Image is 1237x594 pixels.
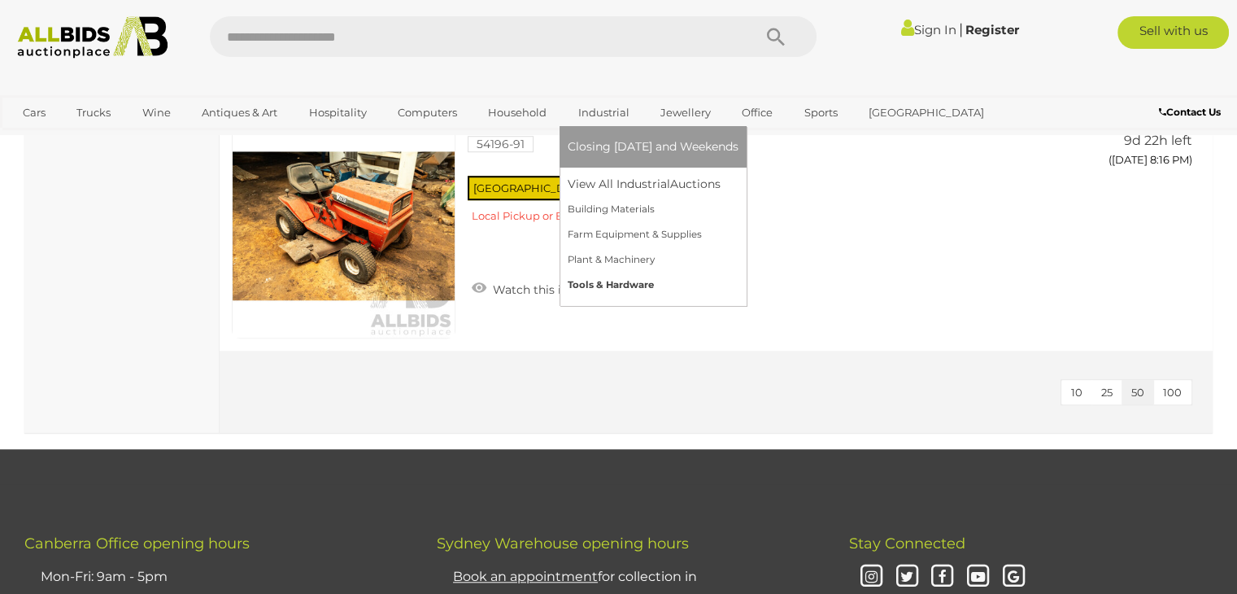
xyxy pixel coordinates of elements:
[489,282,585,297] span: Watch this item
[453,569,598,584] u: Book an appointment
[1000,563,1028,592] i: Google
[1131,386,1144,399] span: 50
[1101,386,1113,399] span: 25
[477,99,557,126] a: Household
[849,535,965,553] span: Stay Connected
[480,114,1034,235] a: Victa 38 Inch Ride on Lawn Mower 54196-91 [GEOGRAPHIC_DATA] Cessnock Local Pickup or Buyer to Org...
[66,99,121,126] a: Trucks
[735,16,817,57] button: Search
[1122,380,1154,405] button: 50
[191,99,288,126] a: Antiques & Art
[1159,106,1221,118] b: Contact Us
[1153,380,1191,405] button: 100
[1117,16,1229,49] a: Sell with us
[568,99,640,126] a: Industrial
[1159,103,1225,121] a: Contact Us
[298,99,377,126] a: Hospitality
[1061,380,1092,405] button: 10
[387,99,468,126] a: Computers
[1060,114,1197,176] a: Start bidding 9d 22h left ([DATE] 8:16 PM)
[958,20,962,38] span: |
[893,563,921,592] i: Twitter
[650,99,721,126] a: Jewellery
[857,563,886,592] i: Instagram
[858,99,995,126] a: [GEOGRAPHIC_DATA]
[9,16,176,59] img: Allbids.com.au
[731,99,783,126] a: Office
[794,99,848,126] a: Sports
[132,99,181,126] a: Wine
[468,276,589,300] a: Watch this item
[1071,386,1082,399] span: 10
[1091,380,1122,405] button: 25
[37,561,396,593] li: Mon-Fri: 9am - 5pm
[900,22,956,37] a: Sign In
[928,563,956,592] i: Facebook
[965,22,1018,37] a: Register
[437,535,689,553] span: Sydney Warehouse opening hours
[24,535,250,553] span: Canberra Office opening hours
[1163,386,1182,399] span: 100
[964,563,992,592] i: Youtube
[12,99,56,126] a: Cars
